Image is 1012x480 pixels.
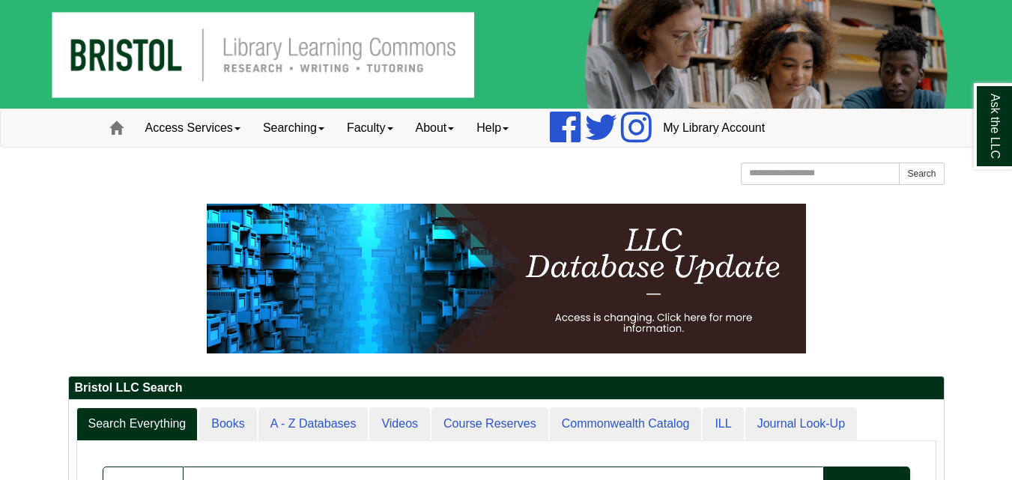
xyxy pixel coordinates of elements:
a: Journal Look-Up [745,407,857,441]
img: HTML tutorial [207,204,806,353]
a: Commonwealth Catalog [550,407,702,441]
a: My Library Account [652,109,776,147]
a: Course Reserves [431,407,548,441]
a: Books [199,407,256,441]
a: A - Z Databases [258,407,369,441]
a: Videos [369,407,430,441]
button: Search [899,162,944,185]
a: Searching [252,109,336,147]
h2: Bristol LLC Search [69,377,944,400]
a: About [405,109,466,147]
a: Access Services [134,109,252,147]
a: Faculty [336,109,405,147]
a: Help [465,109,520,147]
a: Search Everything [76,407,199,441]
a: ILL [703,407,743,441]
